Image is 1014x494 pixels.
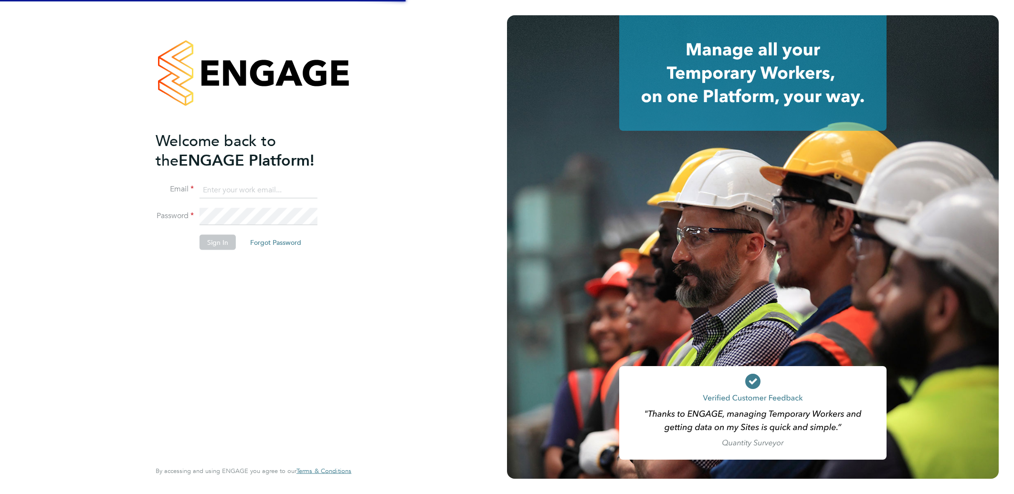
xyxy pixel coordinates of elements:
[243,235,309,250] button: Forgot Password
[156,467,351,475] span: By accessing and using ENGAGE you agree to our
[156,211,194,221] label: Password
[296,467,351,475] a: Terms & Conditions
[200,181,317,199] input: Enter your work email...
[296,467,351,475] span: Terms & Conditions
[200,235,236,250] button: Sign In
[156,184,194,194] label: Email
[156,131,342,170] h2: ENGAGE Platform!
[156,131,276,169] span: Welcome back to the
